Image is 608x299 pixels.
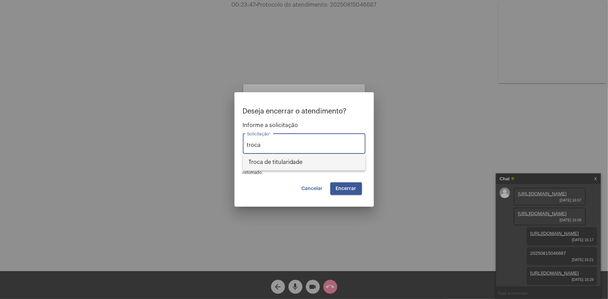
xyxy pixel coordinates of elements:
button: Encerrar [330,182,362,195]
input: Buscar solicitação [247,142,361,148]
span: Informe a solicitação [243,122,365,128]
button: Cancelar [296,182,329,195]
span: Cancelar [302,186,323,191]
span: Troca de titularidade [248,154,360,171]
p: Deseja encerrar o atendimento? [243,108,365,115]
span: OBS: O atendimento depois de encerrado não poderá ser retomado. [243,164,356,175]
span: Encerrar [336,186,356,191]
